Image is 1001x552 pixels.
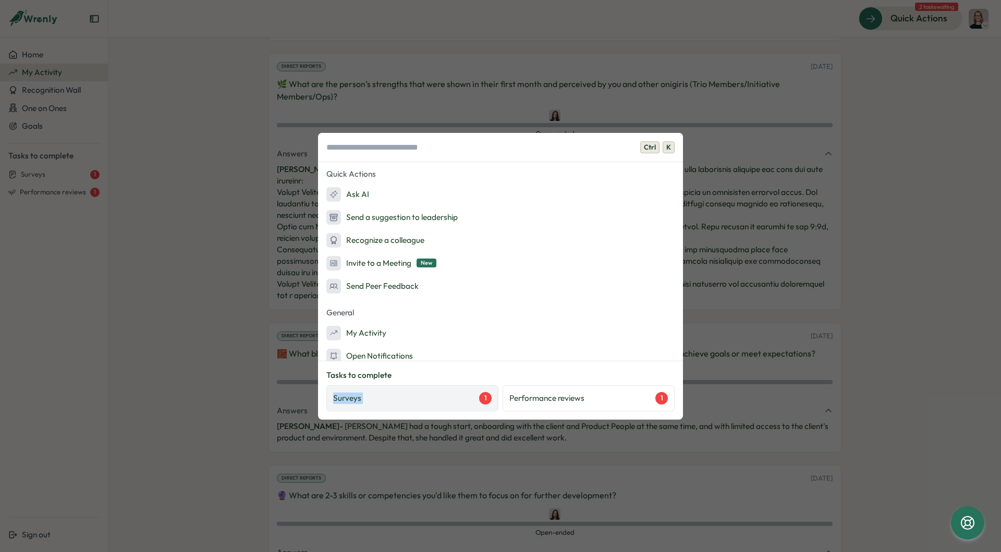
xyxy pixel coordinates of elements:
button: Invite to a MeetingNew [318,253,683,274]
p: Tasks to complete [326,370,675,381]
button: Open Notifications [318,346,683,366]
p: Performance reviews [509,392,584,404]
button: Send a suggestion to leadership [318,207,683,228]
button: Recognize a colleague [318,230,683,251]
button: Send Peer Feedback [318,276,683,297]
span: K [663,141,675,154]
div: Recognize a colleague [326,233,424,248]
span: New [417,259,436,267]
p: Quick Actions [318,166,683,182]
div: Send Peer Feedback [326,279,419,293]
p: Surveys [333,392,361,404]
span: Ctrl [640,141,660,154]
button: My Activity [318,323,683,344]
div: 1 [479,392,492,404]
div: Invite to a Meeting [326,256,436,271]
div: Ask AI [326,187,369,202]
div: 1 [655,392,668,404]
div: Send a suggestion to leadership [326,210,458,225]
button: Ask AI [318,184,683,205]
div: Open Notifications [326,349,413,363]
div: My Activity [326,326,386,340]
p: General [318,305,683,321]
